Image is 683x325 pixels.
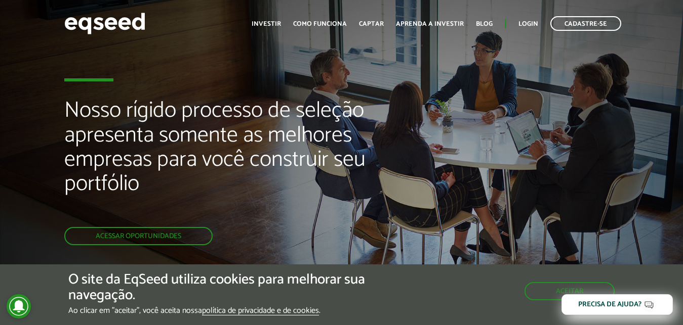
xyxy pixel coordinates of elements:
a: Blog [476,21,493,27]
a: Captar [359,21,384,27]
p: Ao clicar em "aceitar", você aceita nossa . [68,306,396,315]
a: Aprenda a investir [396,21,464,27]
a: Login [518,21,538,27]
img: EqSeed [64,10,145,37]
h5: O site da EqSeed utiliza cookies para melhorar sua navegação. [68,272,396,303]
a: Como funciona [293,21,347,27]
a: Cadastre-se [550,16,621,31]
a: Investir [252,21,281,27]
a: política de privacidade e de cookies [202,307,319,315]
a: Acessar oportunidades [64,227,213,245]
button: Aceitar [525,282,615,300]
h2: Nosso rígido processo de seleção apresenta somente as melhores empresas para você construir seu p... [64,99,391,227]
